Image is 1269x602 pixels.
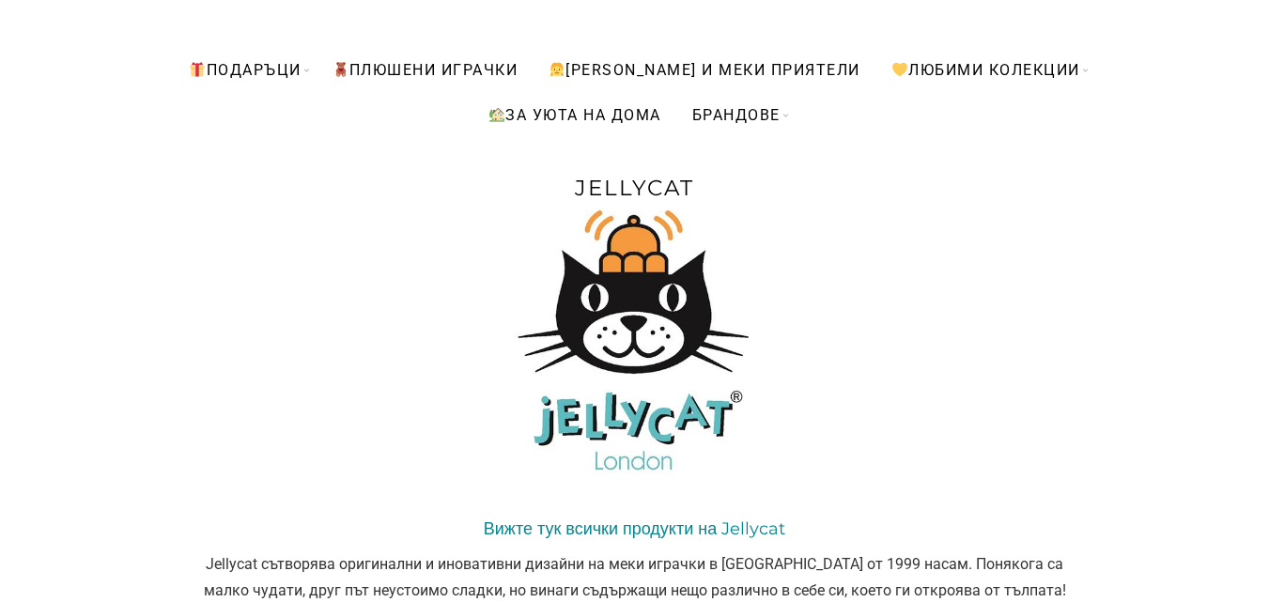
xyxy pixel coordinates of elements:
[489,107,504,122] img: 🏡
[678,92,795,137] a: БРАНДОВЕ
[259,175,1011,201] h1: Jellycat
[484,518,785,539] a: Вижте тук всички продукти на Jellycat
[333,62,348,77] img: 🧸
[190,62,205,77] img: 🎁
[175,47,315,92] a: Подаръци
[318,47,533,92] a: ПЛЮШЕНИ ИГРАЧКИ
[549,62,565,77] img: 👧
[474,92,675,137] a: За уюта на дома
[534,47,874,92] a: [PERSON_NAME] и меки приятели
[892,62,907,77] img: 💛
[877,47,1094,92] a: Любими Колекции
